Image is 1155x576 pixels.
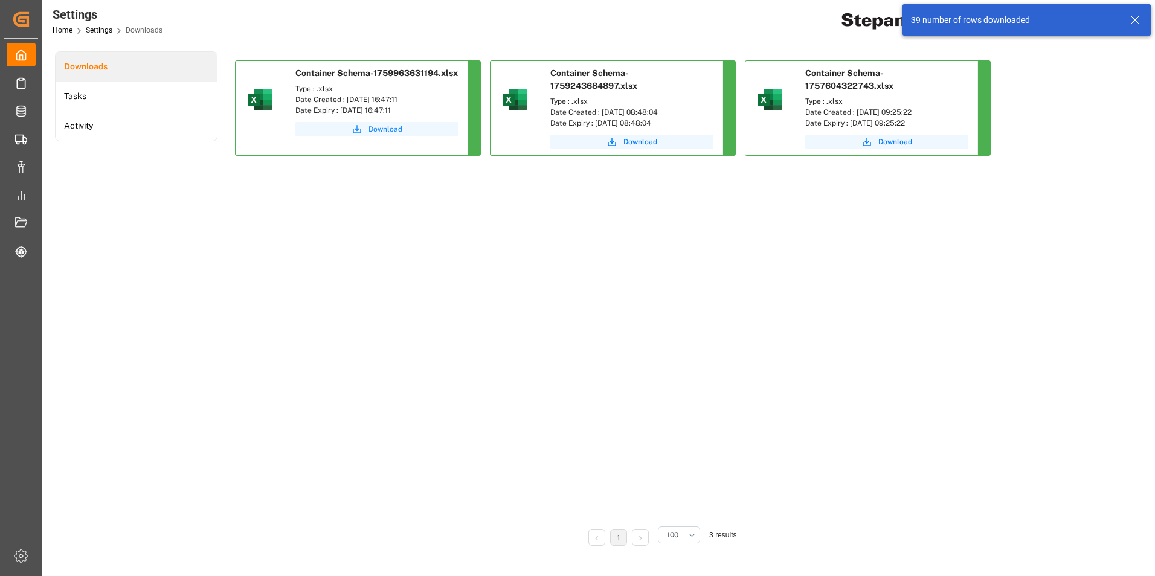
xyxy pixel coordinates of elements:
[53,5,162,24] div: Settings
[550,96,713,107] div: Type : .xlsx
[588,529,605,546] li: Previous Page
[805,118,968,129] div: Date Expiry : [DATE] 09:25:22
[56,52,217,82] a: Downloads
[53,26,72,34] a: Home
[550,118,713,129] div: Date Expiry : [DATE] 08:48:04
[911,14,1119,27] div: 39 number of rows downloaded
[295,105,458,116] div: Date Expiry : [DATE] 16:47:11
[667,530,678,540] span: 100
[295,83,458,94] div: Type : .xlsx
[56,82,217,111] a: Tasks
[245,85,274,114] img: microsoft-excel-2019--v1.png
[805,107,968,118] div: Date Created : [DATE] 09:25:22
[500,85,529,114] img: microsoft-excel-2019--v1.png
[805,96,968,107] div: Type : .xlsx
[295,122,458,136] button: Download
[295,94,458,105] div: Date Created : [DATE] 16:47:11
[550,107,713,118] div: Date Created : [DATE] 08:48:04
[86,26,112,34] a: Settings
[632,529,649,546] li: Next Page
[755,85,784,114] img: microsoft-excel-2019--v1.png
[550,135,713,149] button: Download
[658,526,700,543] button: open menu
[878,136,912,147] span: Download
[610,529,627,546] li: 1
[805,135,968,149] button: Download
[617,534,621,542] a: 1
[841,9,930,30] img: Stepan_Company_logo.svg.png_1713531530.png
[550,68,637,91] span: Container Schema-1759243684897.xlsx
[805,68,893,91] span: Container Schema-1757604322743.xlsx
[56,111,217,141] a: Activity
[623,136,657,147] span: Download
[295,68,458,78] span: Container Schema-1759963631194.xlsx
[709,531,736,539] span: 3 results
[368,124,402,135] span: Download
